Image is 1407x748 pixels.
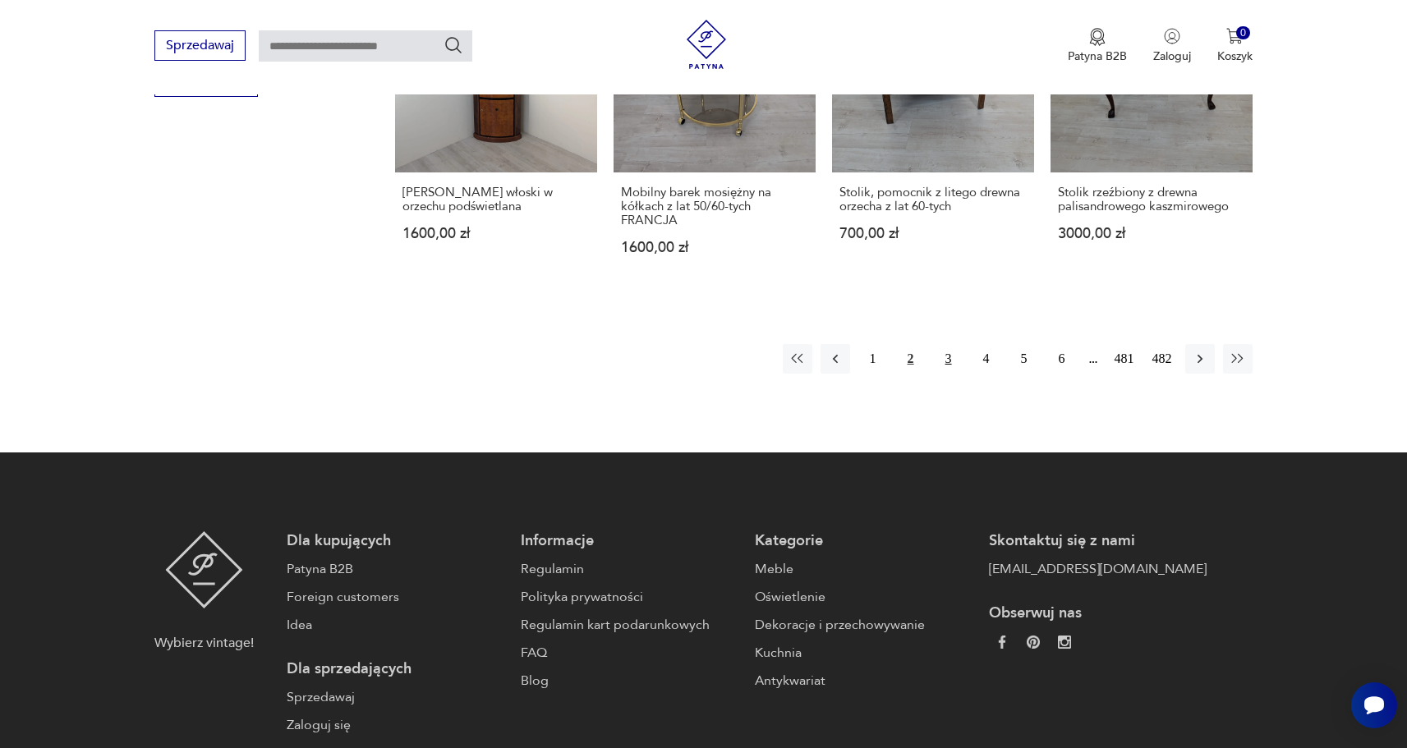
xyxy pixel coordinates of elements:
[755,671,972,691] a: Antykwariat
[287,559,504,579] a: Patyna B2B
[154,30,246,61] button: Sprzedawaj
[755,559,972,579] a: Meble
[1089,28,1106,46] img: Ikona medalu
[1047,344,1077,374] button: 6
[1009,344,1039,374] button: 5
[1217,28,1253,64] button: 0Koszyk
[1226,28,1243,44] img: Ikona koszyka
[1058,186,1245,213] h3: Stolik rzeźbiony z drewna palisandrowego kaszmirowego
[521,587,738,607] a: Polityka prywatności
[1236,26,1250,40] div: 0
[1027,636,1040,649] img: 37d27d81a828e637adc9f9cb2e3d3a8a.webp
[402,227,590,241] p: 1600,00 zł
[287,615,504,635] a: Idea
[755,587,972,607] a: Oświetlenie
[1153,48,1191,64] p: Zaloguj
[287,687,504,707] a: Sprzedawaj
[1110,344,1139,374] button: 481
[521,559,738,579] a: Regulamin
[287,715,504,735] a: Zaloguj się
[1068,48,1127,64] p: Patyna B2B
[989,531,1207,551] p: Skontaktuj się z nami
[521,671,738,691] a: Blog
[521,615,738,635] a: Regulamin kart podarunkowych
[839,227,1027,241] p: 700,00 zł
[444,35,463,55] button: Szukaj
[402,186,590,213] h3: [PERSON_NAME] włoski w orzechu podświetlana
[1153,28,1191,64] button: Zaloguj
[1217,48,1253,64] p: Koszyk
[1068,28,1127,64] button: Patyna B2B
[989,603,1207,623] p: Obserwuj nas
[1068,28,1127,64] a: Ikona medaluPatyna B2B
[934,344,963,374] button: 3
[989,559,1207,579] a: [EMAIL_ADDRESS][DOMAIN_NAME]
[287,531,504,551] p: Dla kupujących
[165,531,243,608] img: Patyna - sklep z meblami i dekoracjami vintage
[154,633,254,653] p: Wybierz vintage!
[755,615,972,635] a: Dekoracje i przechowywanie
[287,659,504,679] p: Dla sprzedających
[1058,227,1245,241] p: 3000,00 zł
[287,587,504,607] a: Foreign customers
[839,186,1027,213] h3: Stolik, pomocnik z litego drewna orzecha z lat 60-tych
[521,531,738,551] p: Informacje
[1351,682,1397,728] iframe: Smartsupp widget button
[896,344,926,374] button: 2
[1147,344,1177,374] button: 482
[972,344,1001,374] button: 4
[154,41,246,53] a: Sprzedawaj
[755,531,972,551] p: Kategorie
[521,643,738,663] a: FAQ
[1164,28,1180,44] img: Ikonka użytkownika
[755,643,972,663] a: Kuchnia
[858,344,888,374] button: 1
[621,186,808,227] h3: Mobilny barek mosiężny na kółkach z lat 50/60-tych FRANCJA
[682,20,731,69] img: Patyna - sklep z meblami i dekoracjami vintage
[621,241,808,255] p: 1600,00 zł
[1058,636,1071,649] img: c2fd9cf7f39615d9d6839a72ae8e59e5.webp
[995,636,1009,649] img: da9060093f698e4c3cedc1453eec5031.webp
